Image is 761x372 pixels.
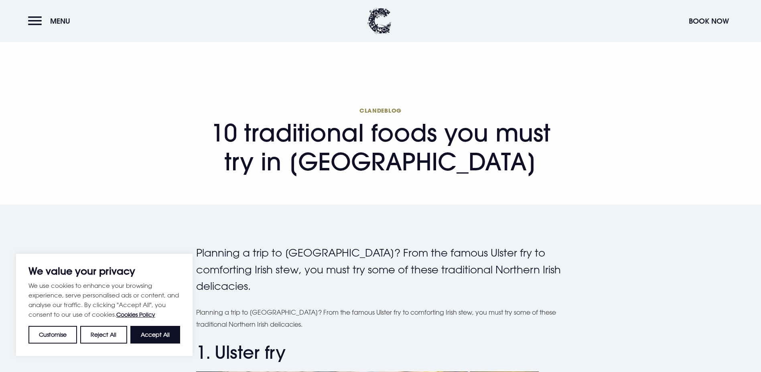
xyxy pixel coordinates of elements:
[28,326,77,344] button: Customise
[685,12,733,30] button: Book Now
[196,245,565,295] p: Planning a trip to [GEOGRAPHIC_DATA]? From the famous Ulster fry to comforting Irish stew, you mu...
[196,342,565,363] h2: 1. Ulster fry
[16,254,193,356] div: We value your privacy
[28,266,180,276] p: We value your privacy
[367,8,392,34] img: Clandeboye Lodge
[28,281,180,319] p: We use cookies to enhance your browsing experience, serve personalised ads or content, and analys...
[196,107,565,114] span: Clandeblog
[80,326,127,344] button: Reject All
[28,12,74,30] button: Menu
[130,326,180,344] button: Accept All
[116,311,155,318] a: Cookies Policy
[196,107,565,176] h1: 10 traditional foods you must try in [GEOGRAPHIC_DATA]
[50,16,70,26] span: Menu
[196,306,565,331] p: Planning a trip to [GEOGRAPHIC_DATA]? From the famous Ulster fry to comforting Irish stew, you mu...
